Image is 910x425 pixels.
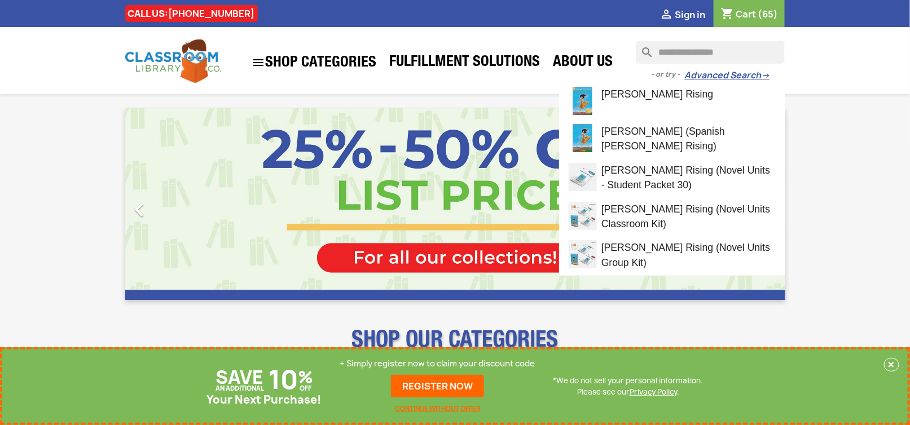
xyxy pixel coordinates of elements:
[660,8,705,21] a:  Sign in
[601,165,770,191] span: [PERSON_NAME] Rising (Novel Units - Student Packet 30)
[125,39,221,83] img: Classroom Library Company
[758,8,778,20] span: (65)
[169,7,255,20] a: [PHONE_NUMBER]
[720,8,734,21] i: shopping_cart
[125,108,785,300] ul: Carousel container
[636,41,785,64] input: Search
[601,203,770,229] span: [PERSON_NAME] Rising (Novel Units Classroom Kit)
[660,8,673,22] i: 
[548,52,619,74] a: About Us
[684,70,770,81] a: Advanced Search→
[636,41,649,55] i: search
[126,196,154,224] i: 
[247,50,383,75] a: SHOP CATEGORIES
[252,56,266,69] i: 
[125,336,785,356] p: SHOP OUR CATEGORIES
[569,240,597,268] img: estudent-packet-eranza-rising-novel-units-group-kit.jpg
[761,70,770,81] span: →
[125,5,258,22] div: CALL US:
[601,88,713,100] span: [PERSON_NAME] Rising
[569,202,597,230] img: estudent-packet-eranza-rising-novel-units-classroom-kit.jpg
[736,8,756,20] span: Cart
[569,87,597,115] img: esperanza-rising.jpg
[601,126,725,152] span: [PERSON_NAME] (Spanish [PERSON_NAME] Rising)
[720,8,778,20] a: Shopping cart link containing 65 product(s)
[384,52,546,74] a: Fulfillment Solutions
[125,108,225,300] a: Previous
[601,242,770,268] span: [PERSON_NAME] Rising (Novel Units Group Kit)
[651,69,684,80] span: - or try -
[569,163,597,191] img: estudent-packet-eranza-rising-novel-units-student-packet-30.jpg
[569,124,597,152] img: esperanza-renace-spanish-esperanza-rising.jpg
[675,8,705,21] span: Sign in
